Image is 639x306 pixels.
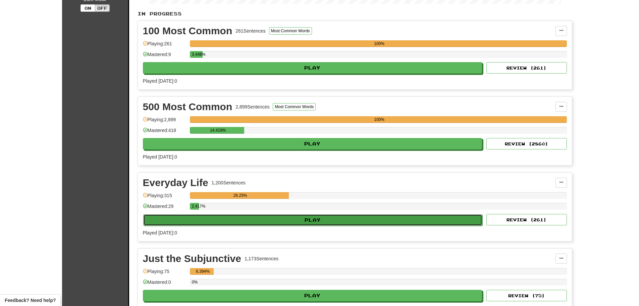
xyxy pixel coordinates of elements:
[81,4,95,12] button: On
[143,138,482,149] button: Play
[486,62,567,74] button: Review (261)
[143,203,187,214] div: Mastered: 29
[192,127,244,134] div: 14.419%
[143,102,232,112] div: 500 Most Common
[192,268,214,275] div: 6.394%
[192,192,289,199] div: 26.25%
[143,26,232,36] div: 100 Most Common
[143,51,187,62] div: Mastered: 9
[143,62,482,74] button: Play
[192,51,203,58] div: 3.448%
[5,297,56,304] span: Open feedback widget
[486,214,567,225] button: Review (261)
[143,116,187,127] div: Playing: 2,899
[143,290,482,301] button: Play
[486,290,567,301] button: Review (75)
[143,192,187,203] div: Playing: 315
[143,40,187,51] div: Playing: 261
[235,103,269,110] div: 2,899 Sentences
[143,178,208,188] div: Everyday Life
[143,127,187,138] div: Mastered: 418
[143,254,241,264] div: Just the Subjunctive
[143,78,177,84] span: Played [DATE]: 0
[486,138,567,149] button: Review (2860)
[269,27,312,35] button: Most Common Words
[192,203,199,210] div: 2.417%
[235,28,266,34] div: 261 Sentences
[192,116,567,123] div: 100%
[138,10,572,17] p: In Progress
[273,103,316,111] button: Most Common Words
[245,255,278,262] div: 1,173 Sentences
[95,4,110,12] button: Off
[143,214,483,226] button: Play
[192,40,567,47] div: 100%
[143,279,187,290] div: Mastered: 0
[143,230,177,235] span: Played [DATE]: 0
[143,268,187,279] div: Playing: 75
[212,179,246,186] div: 1,200 Sentences
[143,154,177,160] span: Played [DATE]: 0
